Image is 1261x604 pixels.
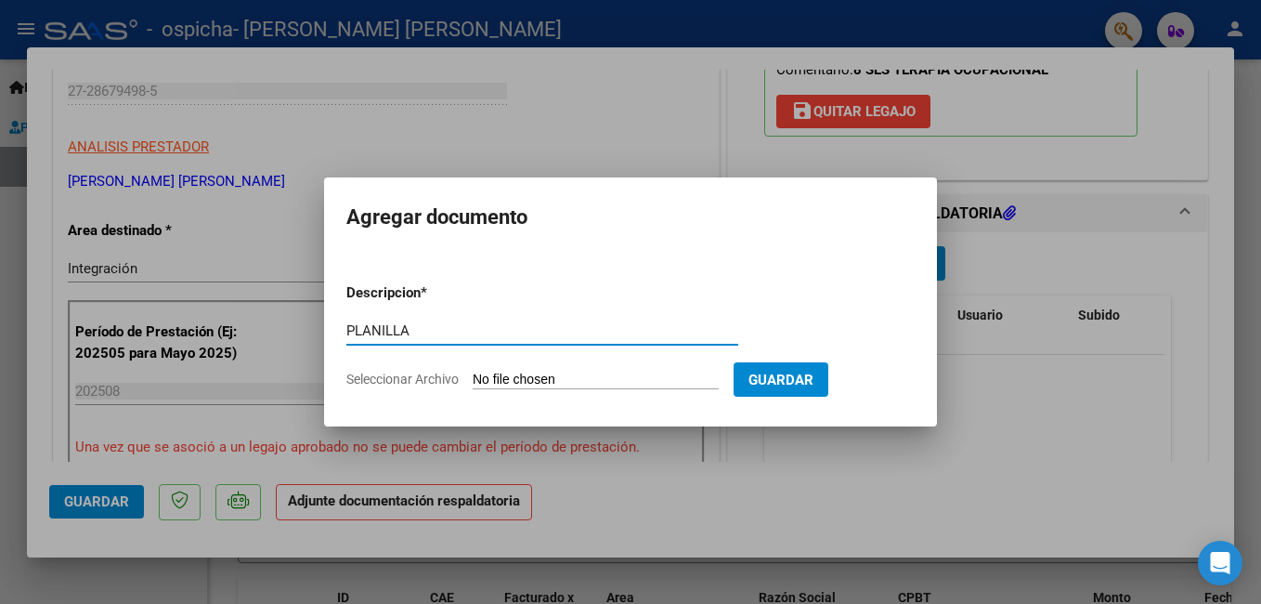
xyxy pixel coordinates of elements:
span: Guardar [748,372,813,388]
h2: Agregar documento [346,200,915,235]
span: Seleccionar Archivo [346,372,459,387]
p: Descripcion [346,282,517,304]
div: Open Intercom Messenger [1198,541,1242,585]
button: Guardar [734,362,828,397]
